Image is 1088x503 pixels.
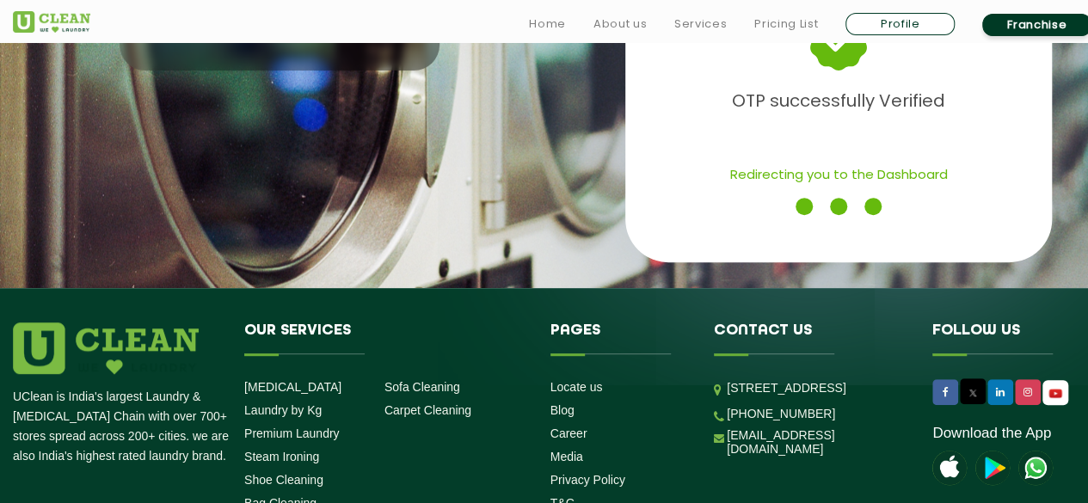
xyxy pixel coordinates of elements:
[550,473,625,487] a: Privacy Policy
[1018,451,1053,485] img: UClean Laundry and Dry Cleaning
[732,89,945,113] b: OTP successfully Verified
[244,322,525,355] h4: Our Services
[714,322,907,355] h4: Contact us
[13,11,90,33] img: UClean Laundry and Dry Cleaning
[754,14,818,34] a: Pricing List
[550,426,587,440] a: Career
[13,322,199,374] img: logo.png
[244,473,323,487] a: Shoe Cleaning
[727,378,907,398] p: [STREET_ADDRESS]
[244,426,340,440] a: Premium Laundry
[975,451,1010,485] img: playstoreicon.png
[727,428,907,456] a: [EMAIL_ADDRESS][DOMAIN_NAME]
[244,380,341,394] a: [MEDICAL_DATA]
[384,380,460,394] a: Sofa Cleaning
[674,14,727,34] a: Services
[244,403,322,417] a: Laundry by Kg
[529,14,566,34] a: Home
[932,451,967,485] img: apple-icon.png
[932,425,1051,442] a: Download the App
[664,159,1013,189] p: Redirecting you to the Dashboard
[550,380,603,394] a: Locate us
[550,450,583,463] a: Media
[593,14,647,34] a: About us
[932,322,1084,355] h4: Follow us
[727,407,835,420] a: [PHONE_NUMBER]
[384,403,471,417] a: Carpet Cleaning
[244,450,319,463] a: Steam Ironing
[13,387,231,466] p: UClean is India's largest Laundry & [MEDICAL_DATA] Chain with over 700+ stores spread across 200+...
[550,403,575,417] a: Blog
[550,322,689,355] h4: Pages
[845,13,955,35] a: Profile
[1044,384,1066,402] img: UClean Laundry and Dry Cleaning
